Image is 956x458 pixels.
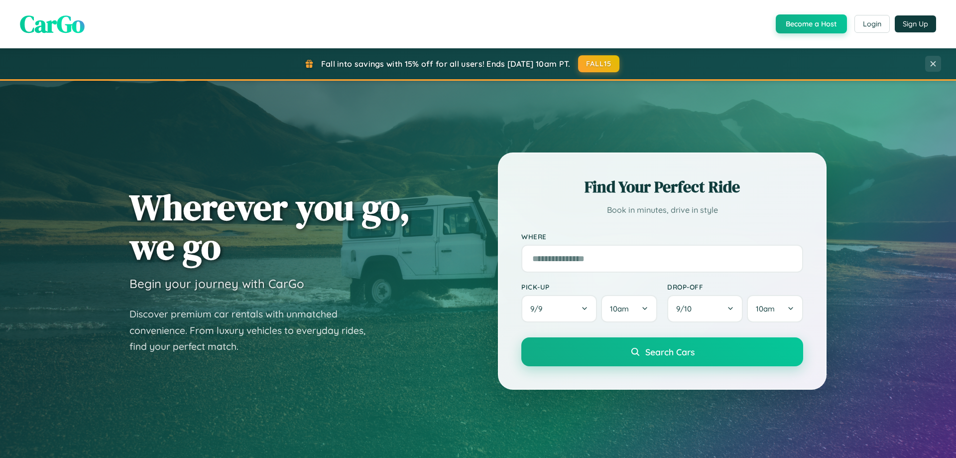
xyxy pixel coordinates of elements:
[521,232,803,241] label: Where
[521,337,803,366] button: Search Cars
[610,304,629,313] span: 10am
[129,187,410,266] h1: Wherever you go, we go
[667,295,743,322] button: 9/10
[321,59,571,69] span: Fall into savings with 15% off for all users! Ends [DATE] 10am PT.
[854,15,890,33] button: Login
[521,283,657,291] label: Pick-up
[129,306,378,355] p: Discover premium car rentals with unmatched convenience. From luxury vehicles to everyday rides, ...
[776,14,847,33] button: Become a Host
[895,15,936,32] button: Sign Up
[521,176,803,198] h2: Find Your Perfect Ride
[521,203,803,217] p: Book in minutes, drive in style
[645,346,695,357] span: Search Cars
[667,283,803,291] label: Drop-off
[129,276,304,291] h3: Begin your journey with CarGo
[20,7,85,40] span: CarGo
[601,295,657,322] button: 10am
[530,304,547,313] span: 9 / 9
[756,304,775,313] span: 10am
[578,55,620,72] button: FALL15
[521,295,597,322] button: 9/9
[747,295,803,322] button: 10am
[676,304,697,313] span: 9 / 10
